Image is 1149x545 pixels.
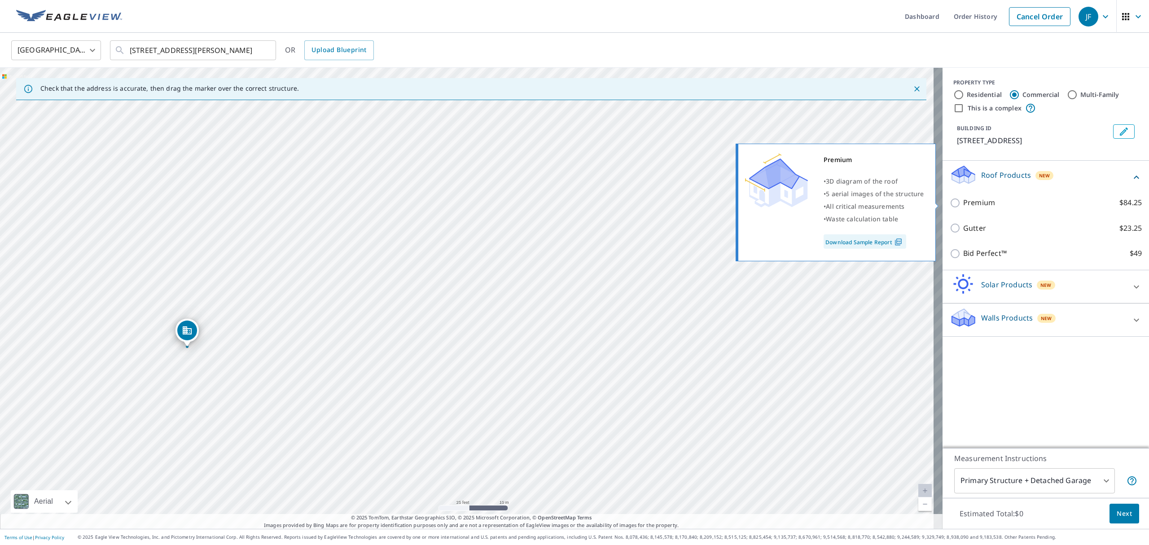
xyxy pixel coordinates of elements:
[911,83,923,95] button: Close
[826,189,924,198] span: 5 aerial images of the structure
[1119,197,1142,208] p: $84.25
[1039,172,1050,179] span: New
[953,79,1138,87] div: PROPERTY TYPE
[918,484,932,497] a: Current Level 20, Zoom In Disabled
[957,124,991,132] p: BUILDING ID
[78,534,1145,541] p: © 2025 Eagle View Technologies, Inc. and Pictometry International Corp. All Rights Reserved. Repo...
[968,104,1022,113] label: This is a complex
[824,175,924,188] div: •
[35,534,64,541] a: Privacy Policy
[950,274,1142,299] div: Solar ProductsNew
[1119,223,1142,234] p: $23.25
[952,504,1031,523] p: Estimated Total: $0
[1110,504,1139,524] button: Next
[981,170,1031,180] p: Roof Products
[577,514,592,521] a: Terms
[963,248,1007,259] p: Bid Perfect™
[745,154,808,207] img: Premium
[824,213,924,225] div: •
[1079,7,1098,26] div: JF
[950,307,1142,333] div: Walls ProductsNew
[826,202,904,211] span: All critical measurements
[954,468,1115,493] div: Primary Structure + Detached Garage
[892,238,904,246] img: Pdf Icon
[1080,90,1119,99] label: Multi-Family
[351,514,592,522] span: © 2025 TomTom, Earthstar Geographics SIO, © 2025 Microsoft Corporation, ©
[824,200,924,213] div: •
[824,188,924,200] div: •
[824,154,924,166] div: Premium
[963,197,995,208] p: Premium
[954,453,1137,464] p: Measurement Instructions
[957,135,1110,146] p: [STREET_ADDRESS]
[4,534,32,541] a: Terms of Use
[285,40,374,60] div: OR
[130,38,258,63] input: Search by address or latitude-longitude
[538,514,575,521] a: OpenStreetMap
[826,215,898,223] span: Waste calculation table
[4,535,64,540] p: |
[40,84,299,92] p: Check that the address is accurate, then drag the marker over the correct structure.
[981,312,1033,323] p: Walls Products
[16,10,122,23] img: EV Logo
[1041,315,1052,322] span: New
[967,90,1002,99] label: Residential
[304,40,373,60] a: Upload Blueprint
[981,279,1032,290] p: Solar Products
[11,38,101,63] div: [GEOGRAPHIC_DATA]
[824,234,906,249] a: Download Sample Report
[31,490,56,513] div: Aerial
[950,164,1142,190] div: Roof ProductsNew
[963,223,986,234] p: Gutter
[1130,248,1142,259] p: $49
[1009,7,1070,26] a: Cancel Order
[826,177,898,185] span: 3D diagram of the roof
[175,319,199,347] div: Dropped pin, building 1, Commercial property, 770 City Park Dr Hagerstown, MD 21740
[1117,508,1132,519] span: Next
[11,490,78,513] div: Aerial
[918,497,932,511] a: Current Level 20, Zoom Out
[1127,475,1137,486] span: Your report will include the primary structure and a detached garage if one exists.
[1040,281,1052,289] span: New
[311,44,366,56] span: Upload Blueprint
[1022,90,1060,99] label: Commercial
[1113,124,1135,139] button: Edit building 1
